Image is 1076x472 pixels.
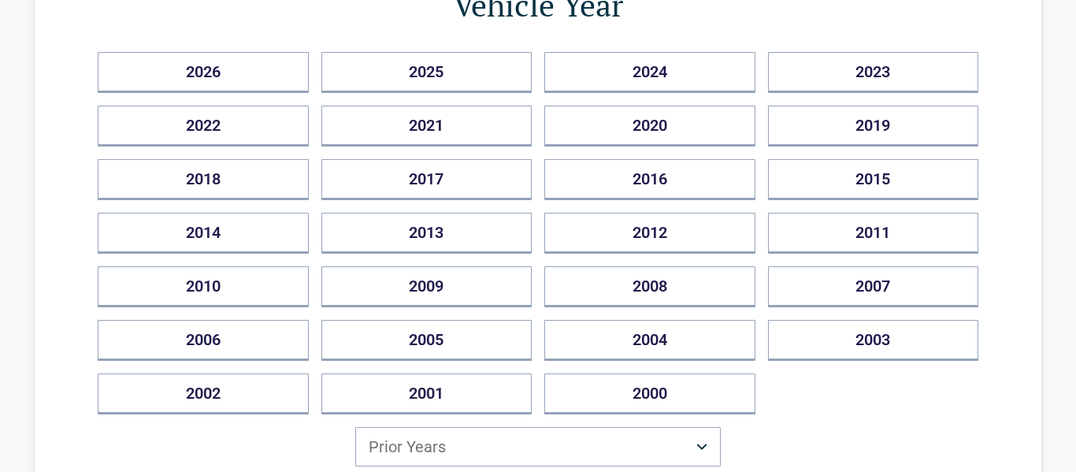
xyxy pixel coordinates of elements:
button: 2021 [321,106,532,147]
button: 2016 [544,159,755,200]
button: 2025 [321,52,532,93]
button: 2006 [98,320,309,361]
button: 2010 [98,266,309,307]
button: 2019 [768,106,979,147]
button: 2024 [544,52,755,93]
button: 2011 [768,213,979,254]
button: 2003 [768,320,979,361]
button: 2002 [98,374,309,414]
button: 2022 [98,106,309,147]
button: 2001 [321,374,532,414]
button: 2020 [544,106,755,147]
button: 2023 [768,52,979,93]
button: 2017 [321,159,532,200]
button: 2007 [768,266,979,307]
button: 2026 [98,52,309,93]
button: Prior Years [355,427,721,466]
button: 2000 [544,374,755,414]
button: 2009 [321,266,532,307]
button: 2012 [544,213,755,254]
button: 2015 [768,159,979,200]
button: 2005 [321,320,532,361]
button: 2014 [98,213,309,254]
button: 2008 [544,266,755,307]
button: 2013 [321,213,532,254]
button: 2004 [544,320,755,361]
button: 2018 [98,159,309,200]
